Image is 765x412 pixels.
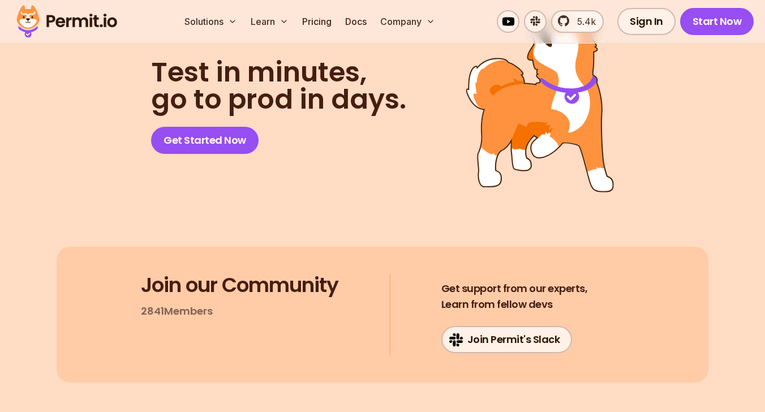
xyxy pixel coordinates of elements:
[180,10,242,33] button: Solutions
[376,10,440,33] button: Company
[151,59,406,113] h2: go to prod in days.
[441,281,588,297] span: Get support from our experts,
[617,8,676,35] a: Sign In
[298,10,336,33] a: Pricing
[141,274,338,297] h3: Join our Community
[341,10,371,33] a: Docs
[11,2,122,41] img: Permit logo
[141,303,213,319] p: 2841 Members
[570,15,596,28] span: 5.4k
[551,10,604,33] a: 5.4k
[680,8,754,35] a: Start Now
[151,127,259,154] a: Get Started Now
[246,10,293,33] button: Learn
[151,59,406,86] span: Test in minutes,
[441,281,588,312] h4: Learn from fellow devs
[441,326,573,353] a: Join Permit's Slack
